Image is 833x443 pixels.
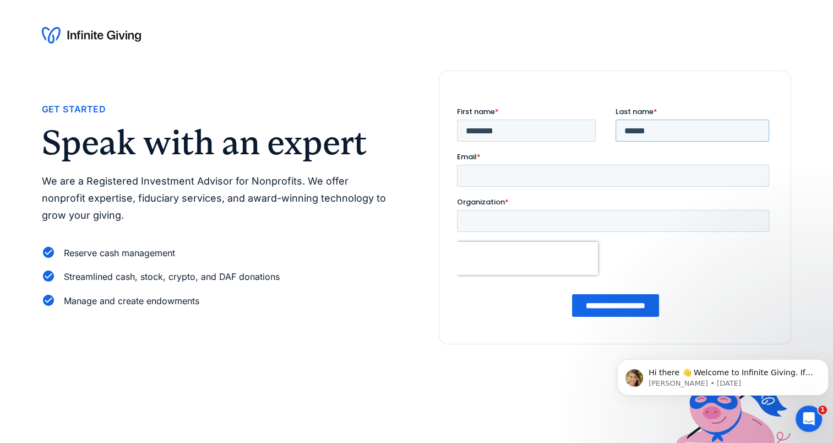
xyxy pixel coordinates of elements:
div: Streamlined cash, stock, crypto, and DAF donations [64,269,280,284]
div: Reserve cash management [64,246,175,261]
div: Manage and create endowments [64,294,199,309]
div: Get Started [42,102,106,117]
p: We are a Registered Investment Advisor for Nonprofits. We offer nonprofit expertise, fiduciary se... [42,173,395,224]
h2: Speak with an expert [42,126,395,160]
iframe: Intercom notifications message [613,336,833,413]
iframe: Form 0 [457,106,774,326]
span: 1 [818,406,827,414]
iframe: Intercom live chat [796,406,822,432]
